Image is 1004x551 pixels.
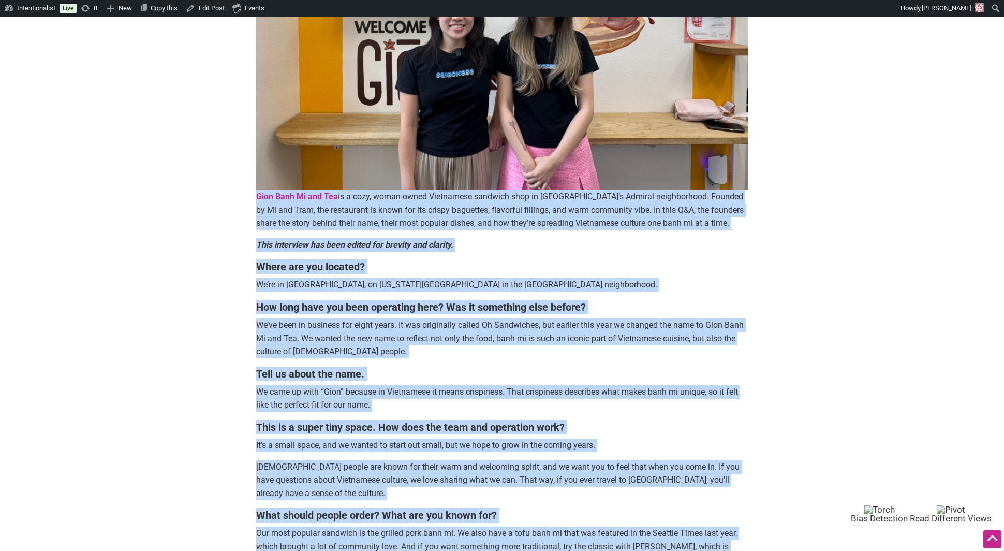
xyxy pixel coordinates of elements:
[256,190,748,230] p: is a cozy, woman-owned Vietnamese sandwich shop in [GEOGRAPHIC_DATA]’s Admiral neighborhood. Foun...
[256,385,748,412] p: We came up with “Gion” because in Vietnamese it means crispiness. That crispiness describes what ...
[256,278,748,292] p: We’re in [GEOGRAPHIC_DATA], on [US_STATE][GEOGRAPHIC_DATA] in the [GEOGRAPHIC_DATA] neighborhood.
[851,505,908,523] button: Torch Bias Detection
[60,4,77,13] a: Live
[256,240,453,250] em: This interview has been edited for brevity and clarity.
[256,260,365,273] strong: Where are you located?
[256,318,748,358] p: We’ve been in business for eight years. It was originally called Oh Sandwiches, but earlier this ...
[256,439,748,452] p: It’s a small space, and we wanted to start out small, but we hope to grow in the coming years.
[256,368,364,380] strong: Tell us about the name.
[256,192,338,201] a: Gion Banh Mi and Tea
[922,4,971,12] span: [PERSON_NAME]
[910,505,992,523] button: Pivot Read Different Views
[851,513,908,524] span: Bias Detection
[864,505,895,514] img: Torch
[983,530,1001,548] div: Scroll Back to Top
[256,421,565,433] strong: This is a super tiny space. How does the team and operation work?
[256,509,497,521] strong: What should people order? What are you known for?
[256,460,748,500] p: [DEMOGRAPHIC_DATA] people are known for their warm and welcoming spirit, and we want you to feel ...
[937,505,965,514] img: Pivot
[910,513,992,524] span: Read Different Views
[256,301,586,313] strong: How long have you been operating here? Was it something else before?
